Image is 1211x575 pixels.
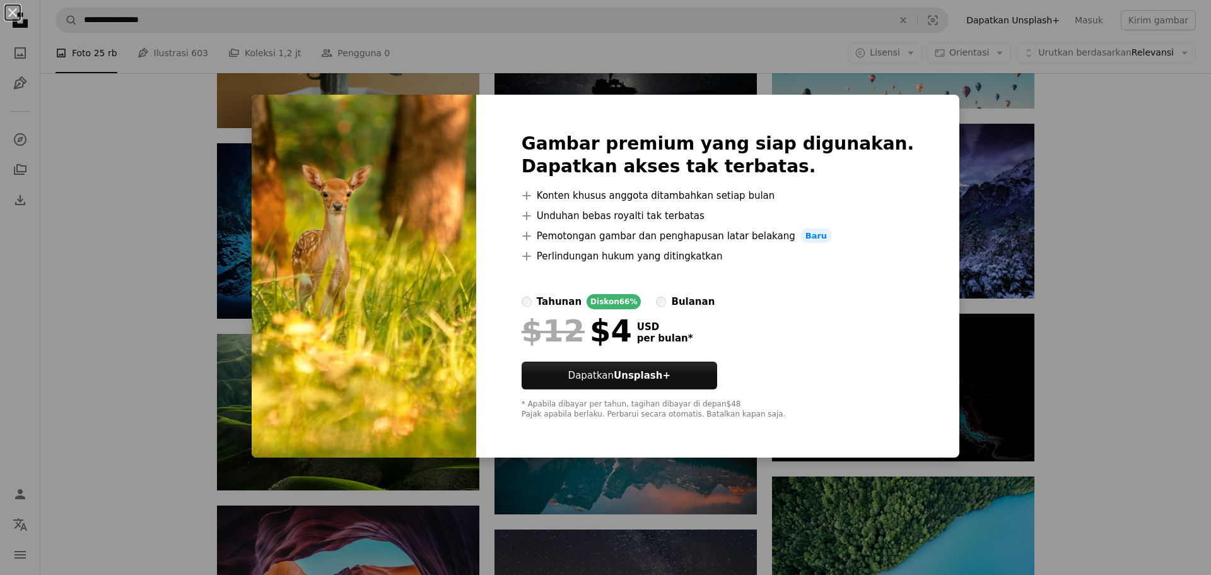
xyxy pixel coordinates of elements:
[522,297,532,307] input: tahunanDiskon66%
[522,400,914,420] div: * Apabila dibayar per tahun, tagihan dibayar di depan $48 Pajak apabila berlaku. Perbarui secara ...
[522,249,914,264] li: Perlindungan hukum yang ditingkatkan
[537,294,582,309] div: tahunan
[252,95,476,458] img: premium_photo-1675847898334-5dcaffb65772
[656,297,666,307] input: bulanan
[637,333,693,344] span: per bulan *
[522,314,585,347] span: $12
[614,370,670,381] strong: Unsplash+
[522,314,632,347] div: $4
[587,294,641,309] div: Diskon 66%
[671,294,715,309] div: bulanan
[637,321,693,333] span: USD
[522,133,914,178] h2: Gambar premium yang siap digunakan. Dapatkan akses tak terbatas.
[522,362,717,389] button: DapatkanUnsplash+
[522,228,914,244] li: Pemotongan gambar dan penghapusan latar belakang
[522,208,914,223] li: Unduhan bebas royalti tak terbatas
[800,228,832,244] span: Baru
[522,188,914,203] li: Konten khusus anggota ditambahkan setiap bulan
